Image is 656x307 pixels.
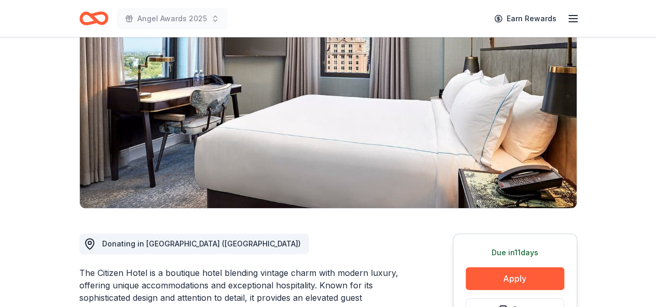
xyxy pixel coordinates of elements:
[79,6,108,31] a: Home
[117,8,228,29] button: Angel Awards 2025
[466,246,564,259] div: Due in 11 days
[102,239,301,248] span: Donating in [GEOGRAPHIC_DATA] ([GEOGRAPHIC_DATA])
[80,10,577,208] img: Image for The Citizen Hotel
[466,267,564,290] button: Apply
[488,9,563,28] a: Earn Rewards
[137,12,207,25] span: Angel Awards 2025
